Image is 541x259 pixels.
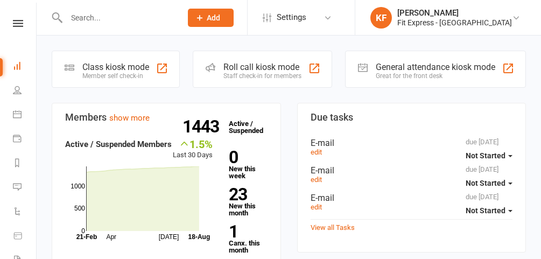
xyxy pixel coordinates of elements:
strong: 0 [229,149,263,165]
a: 1Canx. this month [229,223,267,254]
div: E-mail [311,138,513,148]
div: [PERSON_NAME] [397,8,512,18]
button: Not Started [466,201,512,220]
input: Search... [63,10,174,25]
a: edit [311,203,322,211]
strong: 23 [229,186,263,202]
div: Roll call kiosk mode [223,62,301,72]
strong: Active / Suspended Members [65,139,172,149]
div: E-mail [311,193,513,203]
a: edit [311,148,322,156]
a: Payments [13,128,37,152]
a: Reports [13,152,37,176]
a: People [13,79,37,103]
div: Fit Express - [GEOGRAPHIC_DATA] [397,18,512,27]
div: Member self check-in [82,72,149,80]
a: show more [109,113,150,123]
div: General attendance kiosk mode [376,62,495,72]
strong: 1 [229,223,263,240]
strong: 1443 [182,118,223,135]
a: Calendar [13,103,37,128]
a: Dashboard [13,55,37,79]
span: Not Started [466,206,505,215]
span: Add [207,13,220,22]
div: KF [370,7,392,29]
a: edit [311,176,322,184]
div: Great for the front desk [376,72,495,80]
h3: Due tasks [311,112,513,123]
div: E-mail [311,165,513,176]
a: 1443Active / Suspended [223,112,271,142]
a: 23New this month [229,186,267,216]
div: Last 30 Days [173,138,213,161]
div: 1.5% [173,138,213,150]
div: Class kiosk mode [82,62,149,72]
div: Staff check-in for members [223,72,301,80]
span: Not Started [466,151,505,160]
button: Not Started [466,146,512,165]
span: Settings [277,5,306,30]
button: Not Started [466,173,512,193]
button: Add [188,9,234,27]
h3: Members [65,112,268,123]
a: View all Tasks [311,223,355,232]
span: Not Started [466,179,505,187]
a: 0New this week [229,149,267,179]
a: Product Sales [13,225,37,249]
